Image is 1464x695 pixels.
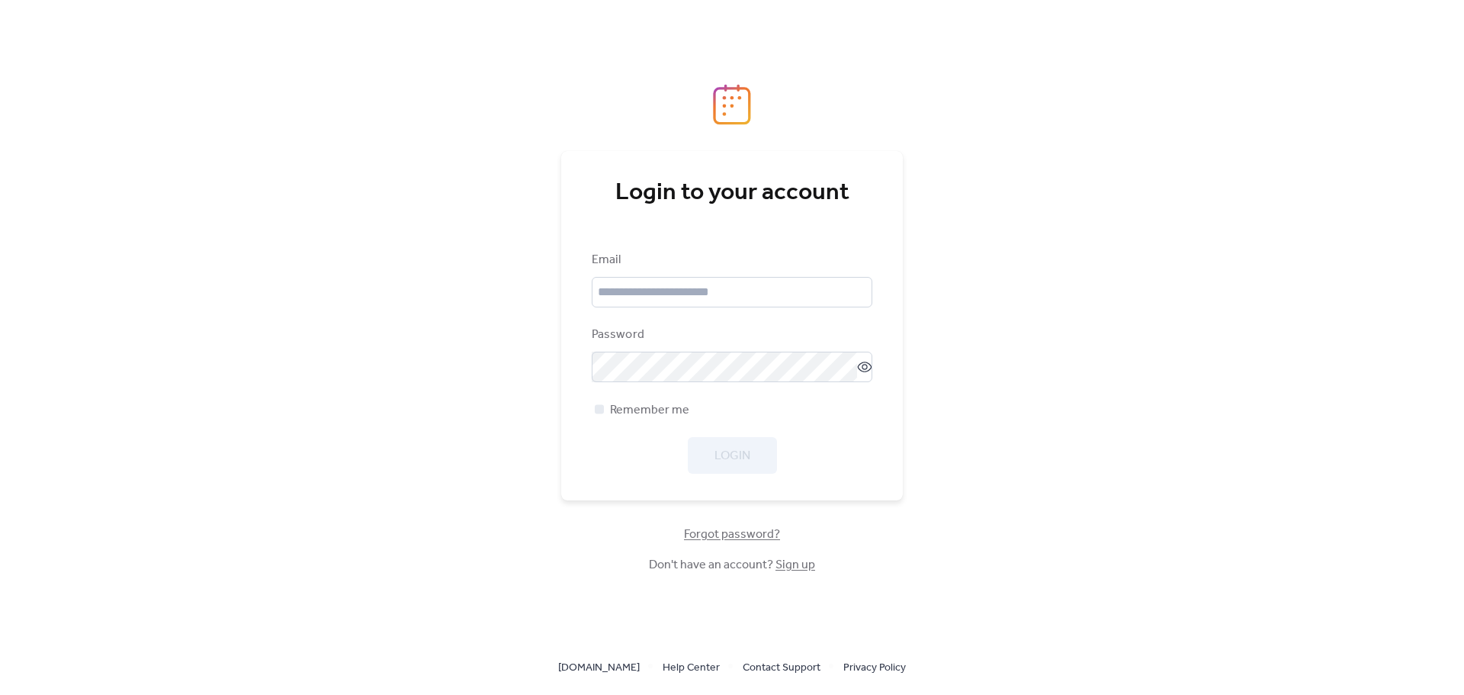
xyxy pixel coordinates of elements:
a: Sign up [775,553,815,577]
div: Password [592,326,869,344]
span: Privacy Policy [843,659,906,677]
a: Forgot password? [684,530,780,539]
a: Contact Support [743,658,820,677]
a: Privacy Policy [843,658,906,677]
div: Email [592,251,869,269]
span: Forgot password? [684,526,780,544]
span: [DOMAIN_NAME] [558,659,640,677]
span: Don't have an account? [649,556,815,574]
span: Contact Support [743,659,820,677]
span: Help Center [663,659,720,677]
a: Help Center [663,658,720,677]
a: [DOMAIN_NAME] [558,658,640,677]
img: logo [713,84,751,125]
div: Login to your account [592,178,872,208]
span: Remember me [610,401,689,420]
